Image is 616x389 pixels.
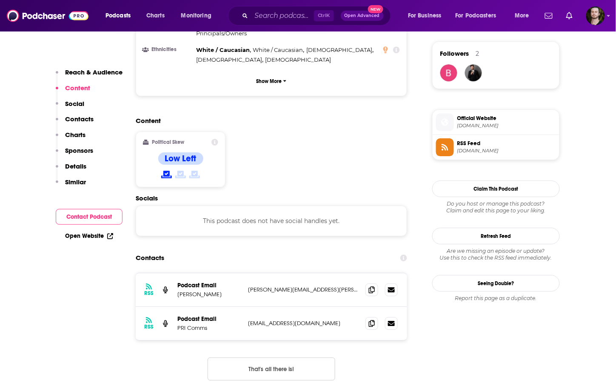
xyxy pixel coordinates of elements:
span: Ctrl K [314,10,334,21]
span: theresponsibilityofinvesting.captivate.fm [457,123,556,129]
span: For Podcasters [456,10,496,22]
button: Similar [56,178,86,194]
button: Show profile menu [586,6,605,25]
p: Details [65,162,86,170]
button: Claim This Podcast [432,180,560,197]
a: Charts [141,9,170,23]
a: Seeing Double? [432,275,560,292]
button: Charts [56,131,86,146]
a: Show notifications dropdown [563,9,576,23]
h2: Contacts [136,250,164,266]
h2: Socials [136,194,407,202]
a: RSS Feed[DOMAIN_NAME] [436,138,556,156]
button: Nothing here. [208,358,335,380]
p: [PERSON_NAME][EMAIL_ADDRESS][PERSON_NAME][DOMAIN_NAME] [248,286,359,293]
button: Show More [143,73,400,89]
button: Contacts [56,115,94,131]
button: Reach & Audience [56,68,123,84]
p: Podcast Email [177,282,241,289]
a: Official Website[DOMAIN_NAME] [436,113,556,131]
span: Do you host or manage this podcast? [432,200,560,207]
h3: Ethnicities [143,47,193,52]
span: [DEMOGRAPHIC_DATA] [196,56,262,63]
div: 2 [476,50,479,57]
img: Podchaser - Follow, Share and Rate Podcasts [7,8,88,24]
div: This podcast does not have social handles yet. [136,206,407,236]
input: Search podcasts, credits, & more... [251,9,314,23]
button: Content [56,84,90,100]
img: barrynaicker010973 [440,64,457,81]
span: Official Website [457,114,556,122]
span: More [515,10,529,22]
span: Monitoring [181,10,211,22]
p: [PERSON_NAME] [177,291,241,298]
p: Show More [257,78,282,84]
span: [DEMOGRAPHIC_DATA] [265,56,331,63]
p: Contacts [65,115,94,123]
span: Principals/Owners [196,30,247,37]
button: open menu [100,9,142,23]
span: , [196,55,263,65]
button: open menu [175,9,222,23]
span: New [368,5,383,13]
span: For Business [408,10,442,22]
span: , [253,45,305,55]
span: Followers [440,49,469,57]
button: open menu [509,9,540,23]
p: [EMAIL_ADDRESS][DOMAIN_NAME] [248,320,359,327]
h3: RSS [144,290,154,297]
p: Similar [65,178,86,186]
div: Claim and edit this page to your liking. [432,200,560,214]
div: Are we missing an episode or update? Use this to check the RSS feed immediately. [432,248,560,261]
div: Search podcasts, credits, & more... [236,6,399,26]
img: JohirMia [465,64,482,81]
span: , [307,45,374,55]
span: [DEMOGRAPHIC_DATA] [307,46,373,53]
button: Social [56,100,84,115]
p: PRI Comms [177,324,241,332]
button: Refresh Feed [432,228,560,244]
h3: RSS [144,323,154,330]
button: Details [56,162,86,178]
h2: Content [136,117,400,125]
p: Content [65,84,90,92]
p: Charts [65,131,86,139]
span: Logged in as OutlierAudio [586,6,605,25]
a: Open Website [65,232,113,240]
p: Podcast Email [177,315,241,323]
button: open menu [450,9,509,23]
span: Podcasts [106,10,131,22]
button: Open AdvancedNew [341,11,384,21]
span: White / Caucasian [253,46,303,53]
span: Charts [146,10,165,22]
span: , [196,45,251,55]
p: Reach & Audience [65,68,123,76]
div: Report this page as a duplicate. [432,295,560,302]
span: RSS Feed [457,140,556,147]
p: Social [65,100,84,108]
span: Open Advanced [345,14,380,18]
span: pripodcasts.libsyn.com [457,148,556,154]
button: Sponsors [56,146,93,162]
h2: Political Skew [152,139,185,145]
p: Sponsors [65,146,93,154]
h4: Low Left [165,153,197,164]
a: Show notifications dropdown [542,9,556,23]
button: open menu [402,9,452,23]
span: White / Caucasian [196,46,250,53]
img: User Profile [586,6,605,25]
button: Contact Podcast [56,209,123,225]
